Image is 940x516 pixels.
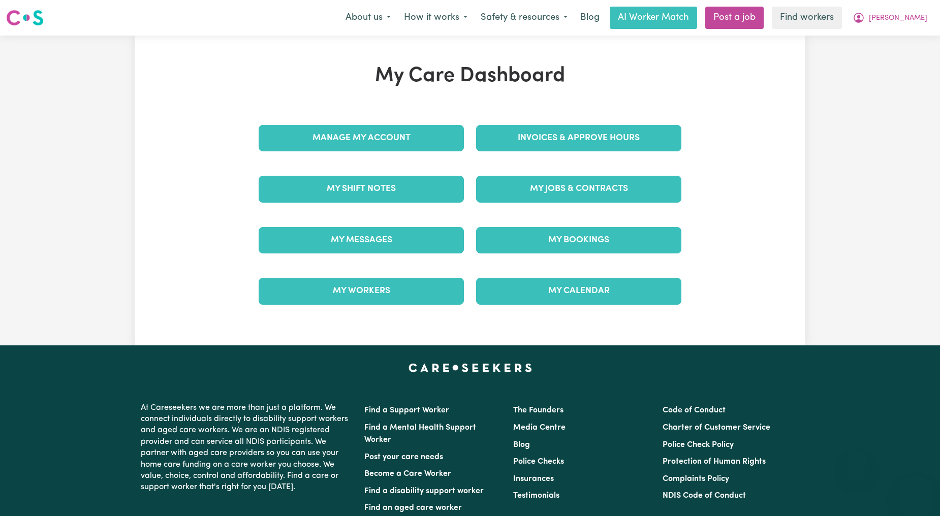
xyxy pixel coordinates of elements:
button: Safety & resources [474,7,574,28]
a: The Founders [513,406,563,414]
a: My Bookings [476,227,681,253]
h1: My Care Dashboard [253,64,687,88]
a: Post your care needs [364,453,443,461]
a: My Workers [259,278,464,304]
a: My Messages [259,227,464,253]
iframe: Button to launch messaging window [899,475,932,508]
a: Become a Care Worker [364,470,451,478]
a: Charter of Customer Service [663,424,770,432]
a: Blog [574,7,606,29]
a: Insurances [513,475,554,483]
button: About us [339,7,397,28]
button: How it works [397,7,474,28]
a: Careseekers home page [409,364,532,372]
a: NDIS Code of Conduct [663,492,746,500]
a: AI Worker Match [610,7,697,29]
a: Police Checks [513,458,564,466]
img: Careseekers logo [6,9,44,27]
a: My Shift Notes [259,176,464,202]
p: At Careseekers we are more than just a platform. We connect individuals directly to disability su... [141,398,352,497]
a: Careseekers logo [6,6,44,29]
a: Find workers [772,7,842,29]
a: My Calendar [476,278,681,304]
a: Testimonials [513,492,559,500]
a: Post a job [705,7,764,29]
button: My Account [846,7,934,28]
a: Find a Support Worker [364,406,449,414]
a: My Jobs & Contracts [476,176,681,202]
a: Protection of Human Rights [663,458,766,466]
a: Complaints Policy [663,475,729,483]
a: Blog [513,441,530,449]
a: Police Check Policy [663,441,734,449]
a: Code of Conduct [663,406,726,414]
a: Manage My Account [259,125,464,151]
a: Find a Mental Health Support Worker [364,424,476,444]
a: Invoices & Approve Hours [476,125,681,151]
a: Find an aged care worker [364,504,462,512]
span: [PERSON_NAME] [869,13,927,24]
a: Media Centre [513,424,566,432]
a: Find a disability support worker [364,487,484,495]
iframe: Close message [847,451,867,471]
